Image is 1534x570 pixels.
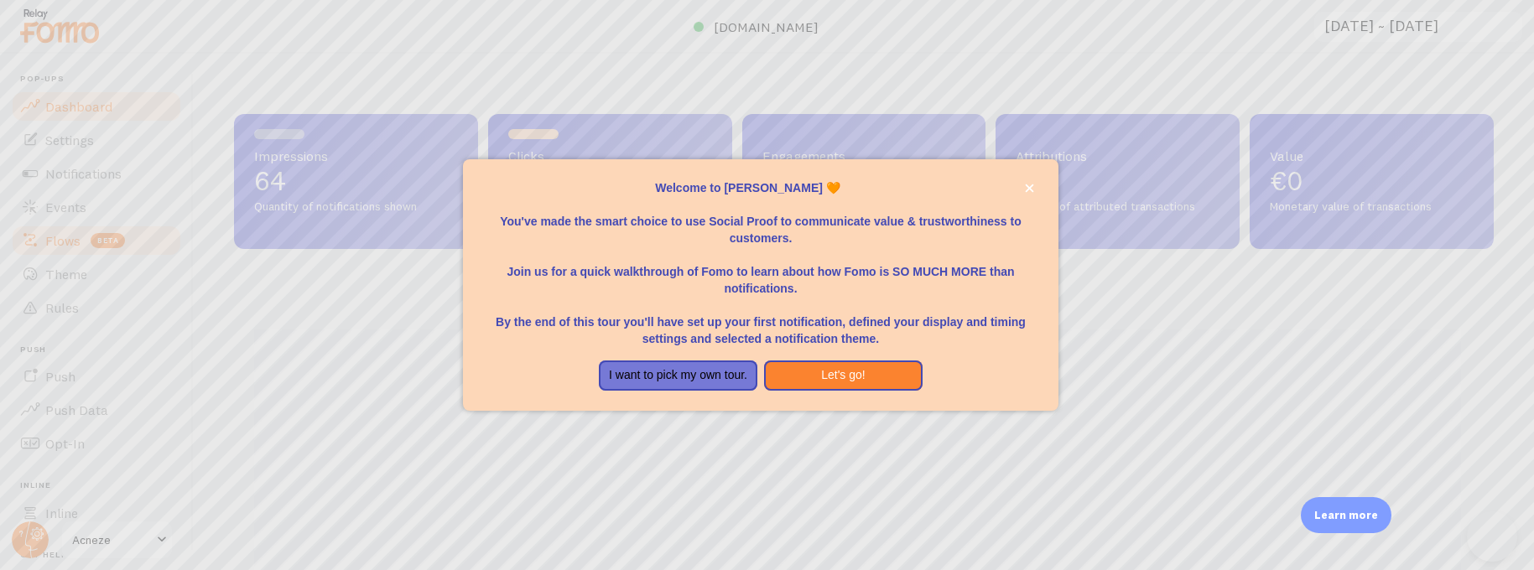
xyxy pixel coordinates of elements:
[1021,179,1038,197] button: close,
[599,360,757,391] button: I want to pick my own tour.
[483,297,1038,347] p: By the end of this tour you'll have set up your first notification, defined your display and timi...
[1314,507,1378,523] p: Learn more
[483,196,1038,246] p: You've made the smart choice to use Social Proof to communicate value & trustworthiness to custom...
[483,179,1038,196] p: Welcome to [PERSON_NAME] 🧡
[463,159,1058,411] div: Welcome to Fomo, SERGIO NGANGUDILA 🧡You&amp;#39;ve made the smart choice to use Social Proof to c...
[764,360,923,391] button: Let's go!
[1301,497,1391,533] div: Learn more
[483,246,1038,297] p: Join us for a quick walkthrough of Fomo to learn about how Fomo is SO MUCH MORE than notifications.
